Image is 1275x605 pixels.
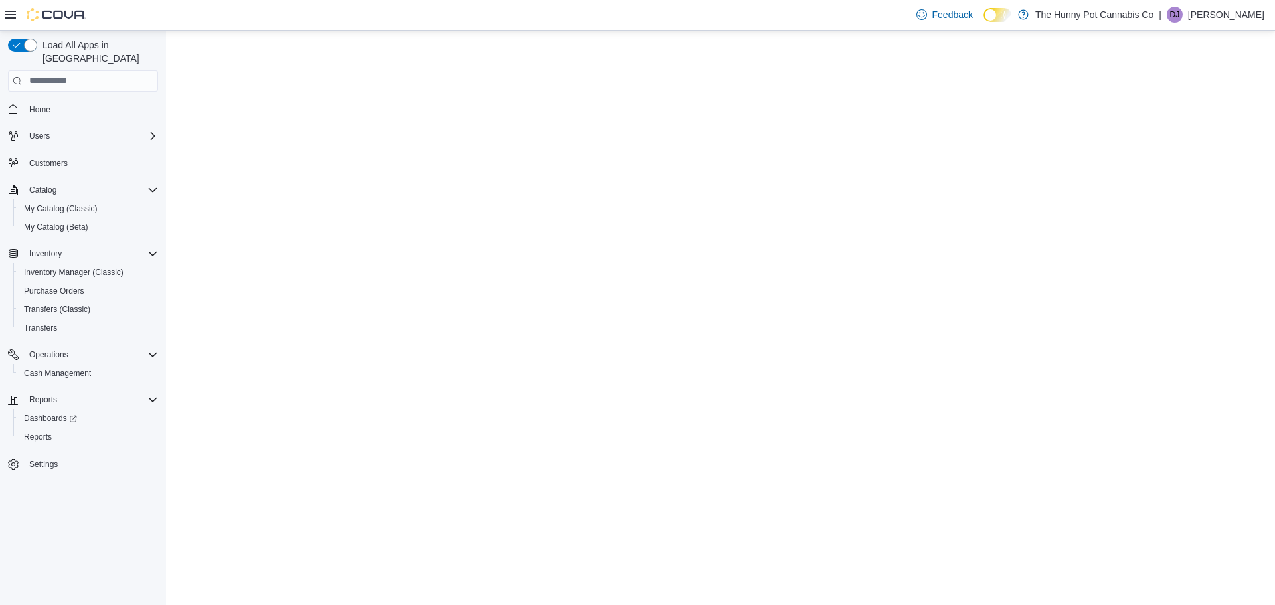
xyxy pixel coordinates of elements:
span: My Catalog (Beta) [19,219,158,235]
span: Transfers [24,323,57,333]
span: Inventory [24,246,158,262]
span: Settings [29,459,58,470]
span: My Catalog (Classic) [24,203,98,214]
span: Purchase Orders [19,283,158,299]
input: Dark Mode [983,8,1011,22]
p: | [1159,7,1161,23]
span: Reports [24,392,158,408]
span: Inventory Manager (Classic) [19,264,158,280]
span: My Catalog (Beta) [24,222,88,232]
span: Operations [29,349,68,360]
p: [PERSON_NAME] [1188,7,1264,23]
a: Dashboards [13,409,163,428]
a: Reports [19,429,57,445]
span: Home [29,104,50,115]
button: Reports [3,390,163,409]
button: Operations [24,347,74,363]
img: Cova [27,8,86,21]
button: Purchase Orders [13,282,163,300]
span: Dashboards [24,413,77,424]
span: Dashboards [19,410,158,426]
div: Dave Johnston [1167,7,1183,23]
span: Catalog [24,182,158,198]
span: Catalog [29,185,56,195]
a: Customers [24,155,73,171]
button: Inventory Manager (Classic) [13,263,163,282]
span: My Catalog (Classic) [19,201,158,216]
a: Cash Management [19,365,96,381]
span: Feedback [932,8,973,21]
button: My Catalog (Classic) [13,199,163,218]
button: Transfers (Classic) [13,300,163,319]
span: Purchase Orders [24,286,84,296]
span: Load All Apps in [GEOGRAPHIC_DATA] [37,39,158,65]
a: Purchase Orders [19,283,90,299]
span: Settings [24,456,158,472]
a: My Catalog (Classic) [19,201,103,216]
span: Transfers (Classic) [24,304,90,315]
button: Operations [3,345,163,364]
span: Home [24,101,158,118]
a: Transfers (Classic) [19,302,96,317]
a: Feedback [911,1,978,28]
a: Settings [24,456,63,472]
span: Users [29,131,50,141]
button: Transfers [13,319,163,337]
button: Settings [3,454,163,474]
span: Customers [29,158,68,169]
span: Reports [29,394,57,405]
span: Inventory [29,248,62,259]
span: Customers [24,155,158,171]
button: Reports [24,392,62,408]
span: Cash Management [19,365,158,381]
span: Reports [24,432,52,442]
button: Cash Management [13,364,163,383]
span: DJ [1170,7,1180,23]
button: Users [24,128,55,144]
button: Catalog [24,182,62,198]
button: Users [3,127,163,145]
span: Transfers (Classic) [19,302,158,317]
button: My Catalog (Beta) [13,218,163,236]
span: Users [24,128,158,144]
button: Inventory [3,244,163,263]
a: Dashboards [19,410,82,426]
a: Inventory Manager (Classic) [19,264,129,280]
button: Customers [3,153,163,173]
button: Catalog [3,181,163,199]
button: Home [3,100,163,119]
button: Inventory [24,246,67,262]
a: My Catalog (Beta) [19,219,94,235]
a: Transfers [19,320,62,336]
span: Transfers [19,320,158,336]
nav: Complex example [8,94,158,509]
span: Cash Management [24,368,91,379]
button: Reports [13,428,163,446]
a: Home [24,102,56,118]
span: Reports [19,429,158,445]
p: The Hunny Pot Cannabis Co [1035,7,1153,23]
span: Inventory Manager (Classic) [24,267,124,278]
span: Operations [24,347,158,363]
